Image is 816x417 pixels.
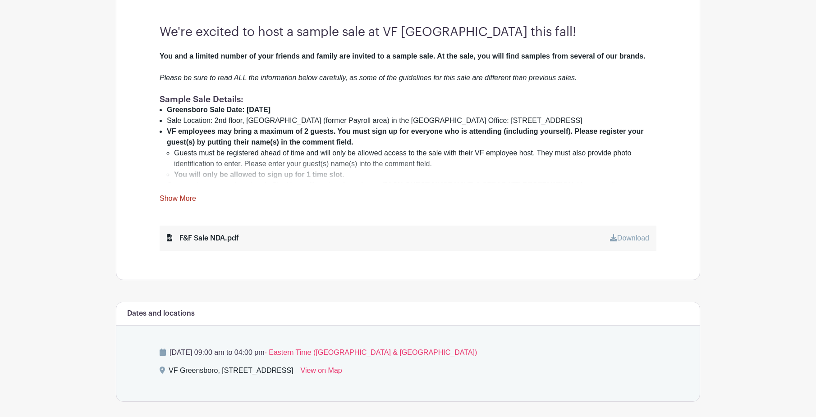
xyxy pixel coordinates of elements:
[127,309,195,318] h6: Dates and locations
[264,349,477,356] span: - Eastern Time ([GEOGRAPHIC_DATA] & [GEOGRAPHIC_DATA])
[174,171,342,178] strong: You will only be allowed to sign up for 1 time slot
[382,181,573,189] strong: EACH GUEST MUST HAVE A SEPARATE RESERVATION
[174,169,656,180] li: .
[174,148,656,169] li: Guests must be registered ahead of time and will only be allowed access to the sale with their VF...
[169,365,293,380] div: VF Greensboro, [STREET_ADDRESS]
[301,365,342,380] a: View on Map
[160,347,656,358] p: [DATE] 09:00 am to 04:00 pm
[160,25,656,40] h3: We're excited to host a sample sale at VF [GEOGRAPHIC_DATA] this fall!
[167,180,656,202] li: Guests who are not signed up in PlanHero will not be allowed entry. . You can edit your guests li...
[160,52,646,60] strong: You and a limited number of your friends and family are invited to a sample sale. At the sale, yo...
[160,74,577,82] em: Please be sure to read ALL the information below carefully, as some of the guidelines for this sa...
[610,234,649,242] a: Download
[167,127,643,146] strong: VF employees may bring a maximum of 2 guests. You must sign up for everyone who is attending (inc...
[167,233,239,244] div: F&F Sale NDA.pdf
[160,94,656,104] h1: Sample Sale Details:
[167,106,270,113] strong: Greensboro Sale Date: [DATE]
[160,195,196,206] a: Show More
[167,115,656,126] li: Sale Location: 2nd floor, [GEOGRAPHIC_DATA] (former Payroll area) in the [GEOGRAPHIC_DATA] Office...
